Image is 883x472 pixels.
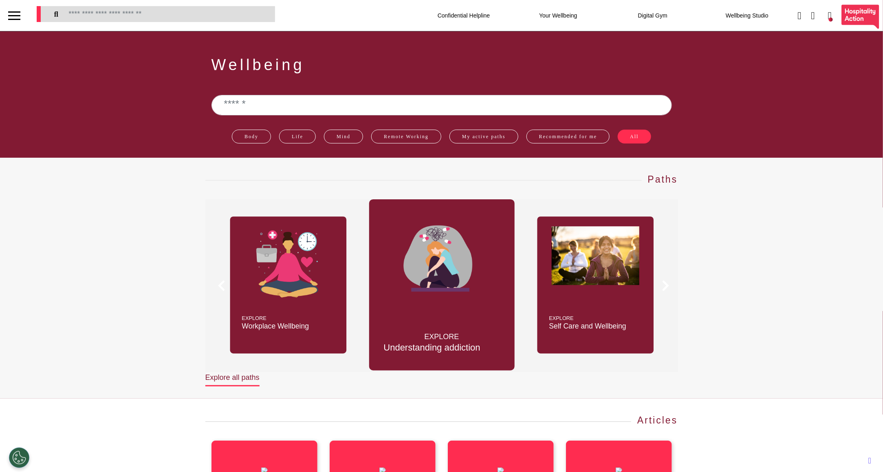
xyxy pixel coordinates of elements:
[551,227,639,285] img: Self+care+and+wellbeing.png
[211,56,672,75] h2: Wellbeing
[517,4,599,27] div: Your Wellbeing
[387,212,496,301] img: Understanding+addiction+ICON.png
[384,342,500,353] h3: Understanding addiction
[707,4,788,27] div: Wellbeing Studio
[279,130,316,143] button: Life
[549,314,642,332] div: Explore
[631,399,678,439] h3: Articles
[205,372,260,386] a: Explore all paths
[549,322,642,331] h3: Self Care and Wellbeing
[371,130,441,143] button: Remote Working
[244,227,332,298] img: wellbeingicon.png
[242,322,335,331] h3: Workplace Wellbeing
[526,130,610,143] button: Recommended for me
[642,158,678,198] h3: Paths
[384,331,500,355] div: Explore
[324,130,363,143] button: Mind
[9,448,29,468] button: Open Preferences
[423,4,504,27] div: Confidential Helpline
[232,130,271,143] button: Body
[618,130,651,143] button: All
[612,4,694,27] div: Digital Gym
[242,314,335,332] div: Explore
[449,130,518,143] button: My active paths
